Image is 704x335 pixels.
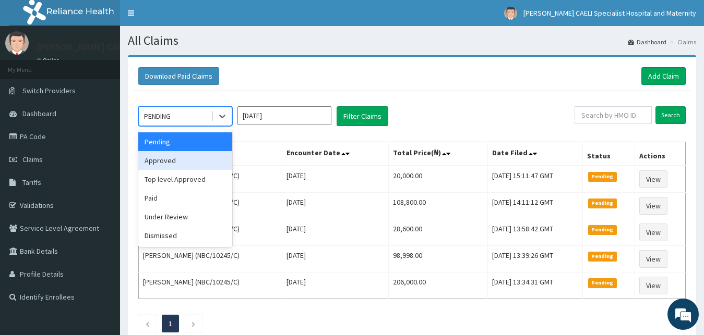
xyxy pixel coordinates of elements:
[128,34,696,47] h1: All Claims
[588,252,617,261] span: Pending
[389,193,487,219] td: 108,800.00
[144,111,171,121] div: PENDING
[282,272,389,299] td: [DATE]
[639,170,667,188] a: View
[487,193,582,219] td: [DATE] 14:11:12 GMT
[504,7,517,20] img: User Image
[655,106,686,124] input: Search
[639,197,667,215] a: View
[667,38,696,46] li: Claims
[389,142,487,166] th: Total Price(₦)
[237,106,331,125] input: Select Month and Year
[5,31,29,55] img: User Image
[575,106,652,124] input: Search by HMO ID
[487,246,582,272] td: [DATE] 13:39:26 GMT
[139,272,282,299] td: [PERSON_NAME] (NBC/10245/C)
[588,278,617,288] span: Pending
[282,142,389,166] th: Encounter Date
[628,38,666,46] a: Dashboard
[282,246,389,272] td: [DATE]
[37,42,267,52] p: [PERSON_NAME] CAELI Specialist Hospital and Maternity
[588,198,617,208] span: Pending
[635,142,686,166] th: Actions
[583,142,635,166] th: Status
[487,142,582,166] th: Date Filed
[191,319,196,328] a: Next page
[389,246,487,272] td: 98,998.00
[282,193,389,219] td: [DATE]
[639,250,667,268] a: View
[138,189,232,207] div: Paid
[389,166,487,193] td: 20,000.00
[389,219,487,246] td: 28,600.00
[22,178,41,187] span: Tariffs
[588,225,617,234] span: Pending
[487,166,582,193] td: [DATE] 15:11:47 GMT
[282,166,389,193] td: [DATE]
[639,224,667,241] a: View
[22,155,43,164] span: Claims
[37,57,62,64] a: Online
[138,132,232,151] div: Pending
[588,172,617,181] span: Pending
[487,219,582,246] td: [DATE] 13:58:42 GMT
[523,8,696,18] span: [PERSON_NAME] CAELI Specialist Hospital and Maternity
[487,272,582,299] td: [DATE] 13:34:31 GMT
[169,319,172,328] a: Page 1 is your current page
[138,226,232,245] div: Dismissed
[389,272,487,299] td: 206,000.00
[282,219,389,246] td: [DATE]
[138,151,232,170] div: Approved
[22,109,56,118] span: Dashboard
[138,207,232,226] div: Under Review
[138,67,219,85] button: Download Paid Claims
[639,277,667,294] a: View
[641,67,686,85] a: Add Claim
[138,170,232,189] div: Top level Approved
[22,86,76,95] span: Switch Providers
[139,246,282,272] td: [PERSON_NAME] (NBC/10245/C)
[337,106,388,126] button: Filter Claims
[145,319,150,328] a: Previous page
